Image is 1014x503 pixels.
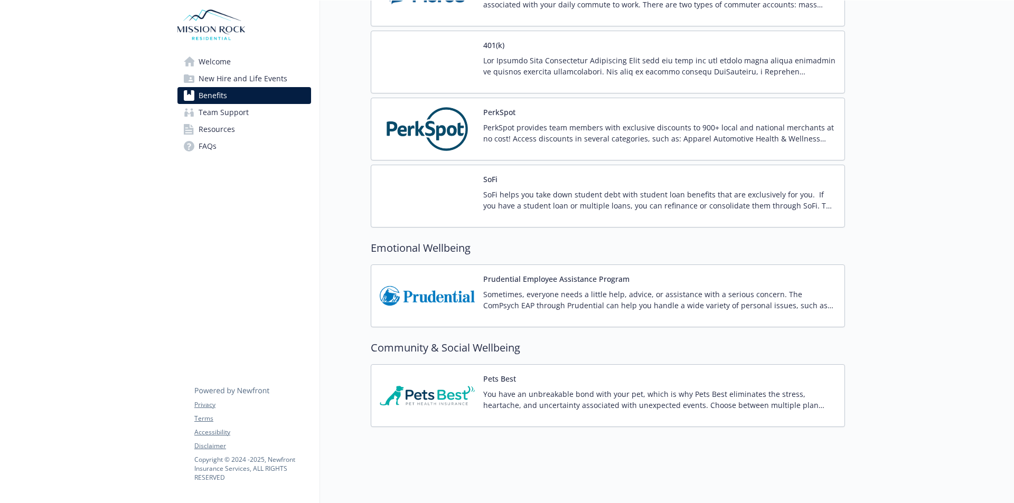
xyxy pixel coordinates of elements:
[483,122,836,144] p: PerkSpot provides team members with exclusive discounts to 900+ local and national merchants at n...
[380,273,475,318] img: Prudential Insurance Co of America carrier logo
[483,107,515,118] button: PerkSpot
[199,87,227,104] span: Benefits
[199,138,217,155] span: FAQs
[177,53,311,70] a: Welcome
[483,55,836,77] p: Lor Ipsumdo Sita Consectetur Adipiscing Elit sedd eiu temp inc utl etdolo magna aliqua enimadmin ...
[380,373,475,418] img: Pets Best Insurance Services carrier logo
[483,373,516,384] button: Pets Best
[199,70,287,87] span: New Hire and Life Events
[483,289,836,311] p: Sometimes, everyone needs a little help, advice, or assistance with a serious concern. The ComPsy...
[199,53,231,70] span: Welcome
[194,428,311,437] a: Accessibility
[483,174,497,185] button: SoFi
[194,455,311,482] p: Copyright © 2024 - 2025 , Newfront Insurance Services, ALL RIGHTS RESERVED
[483,273,630,284] button: Prudential Employee Assistance Program
[483,189,836,211] p: SoFi helps you take down student debt with student loan benefits that are exclusively for you. If...
[371,240,845,256] h2: Emotional Wellbeing
[371,340,845,356] h2: Community & Social Wellbeing
[380,107,475,151] img: PerkSpot carrier logo
[194,441,311,451] a: Disclaimer
[194,400,311,410] a: Privacy
[380,174,475,219] img: SoFi carrier logo
[177,121,311,138] a: Resources
[177,138,311,155] a: FAQs
[199,104,249,121] span: Team Support
[194,414,311,423] a: Terms
[199,121,235,138] span: Resources
[483,388,836,411] p: You have an unbreakable bond with your pet, which is why Pets Best eliminates the stress, heartac...
[177,87,311,104] a: Benefits
[380,40,475,84] img: Fidelity Investments carrier logo
[483,40,504,51] button: 401(k)
[177,104,311,121] a: Team Support
[177,70,311,87] a: New Hire and Life Events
